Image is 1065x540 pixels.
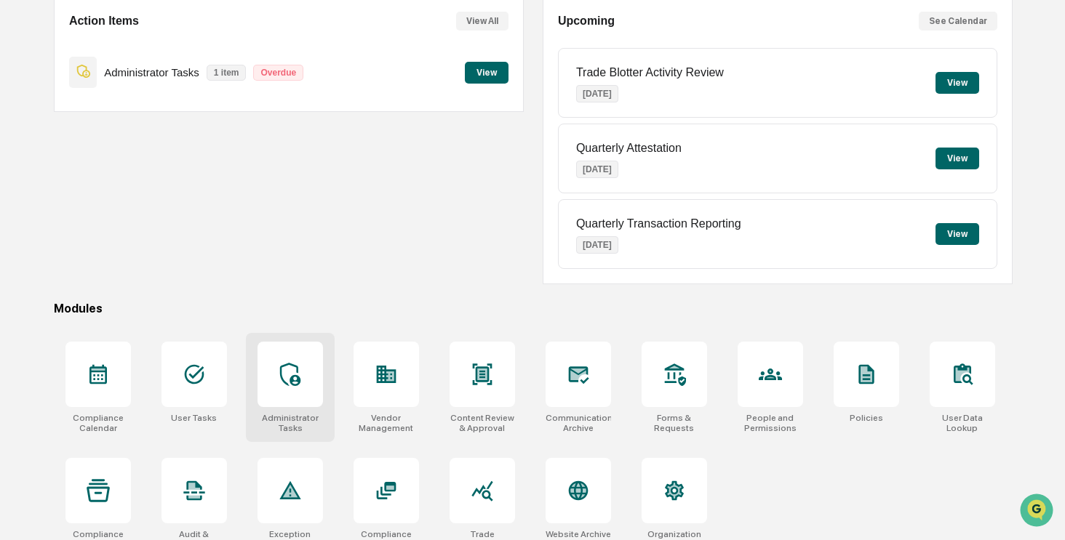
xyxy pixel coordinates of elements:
div: User Tasks [171,413,217,423]
img: 1746055101610-c473b297-6a78-478c-a979-82029cc54cd1 [29,198,41,209]
div: 🔎 [15,286,26,298]
p: Quarterly Attestation [576,142,682,155]
div: Forms & Requests [642,413,707,433]
a: View [465,65,508,78]
div: Vendor Management [354,413,419,433]
span: Attestations [120,257,180,272]
button: See Calendar [919,12,997,31]
span: Data Lookup [29,285,92,299]
p: Overdue [253,65,303,81]
a: 🗄️Attestations [100,251,186,278]
p: Quarterly Transaction Reporting [576,217,741,230]
p: [DATE] [576,236,618,254]
div: Past conversations [15,161,97,172]
div: Website Archive [546,529,611,539]
button: View All [456,12,508,31]
a: 🔎Data Lookup [9,279,97,305]
span: [DATE] [129,197,159,209]
p: Administrator Tasks [104,66,199,78]
div: Modules [54,302,1013,315]
div: We're available if you need us! [65,125,200,137]
span: • [121,197,126,209]
img: Jack Rasmussen [15,183,38,206]
div: 🗄️ [105,259,117,270]
span: Preclearance [29,257,94,272]
div: 🖐️ [15,259,26,270]
p: [DATE] [576,161,618,178]
button: View [936,223,979,245]
p: 1 item [207,65,247,81]
button: View [465,62,508,84]
span: Pylon [145,321,176,331]
div: Content Review & Approval [450,413,515,433]
p: Trade Blotter Activity Review [576,66,724,79]
iframe: Open customer support [1018,492,1058,531]
div: Compliance Calendar [65,413,131,433]
img: 8933085812038_c878075ebb4cc5468115_72.jpg [31,110,57,137]
div: Administrator Tasks [258,413,323,433]
img: 1746055101610-c473b297-6a78-478c-a979-82029cc54cd1 [15,110,41,137]
div: Start new chat [65,110,239,125]
div: People and Permissions [738,413,803,433]
div: User Data Lookup [930,413,995,433]
button: View [936,148,979,169]
button: Start new chat [247,115,265,132]
div: Policies [850,413,883,423]
button: View [936,72,979,94]
p: How can we help? [15,30,265,53]
div: Communications Archive [546,413,611,433]
span: [PERSON_NAME] [45,197,118,209]
button: See all [226,158,265,175]
h2: Action Items [69,15,139,28]
h2: Upcoming [558,15,615,28]
p: [DATE] [576,85,618,102]
a: 🖐️Preclearance [9,251,100,278]
a: Powered byPylon [103,320,176,331]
